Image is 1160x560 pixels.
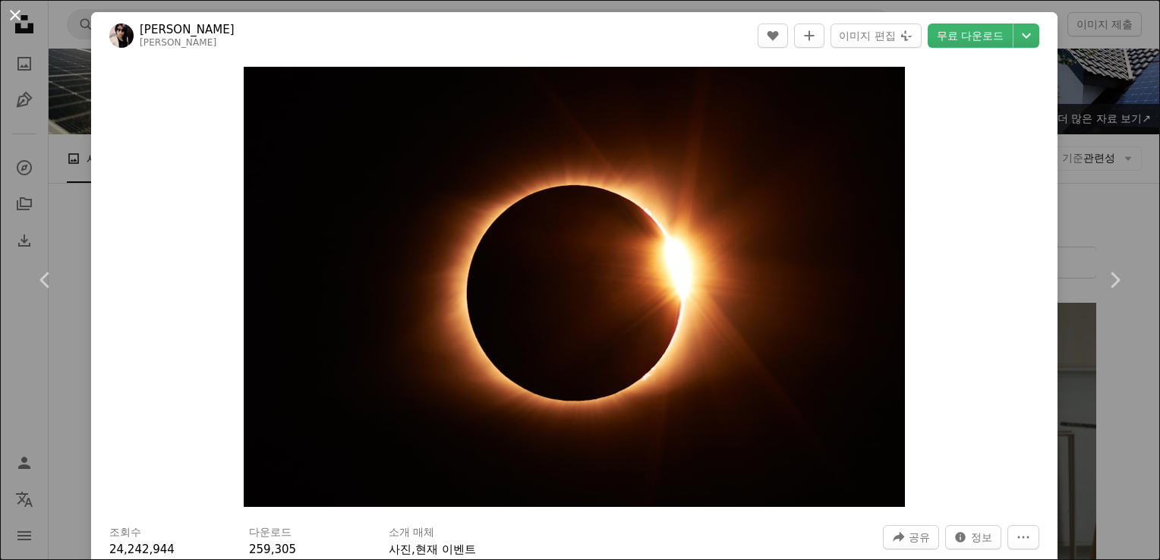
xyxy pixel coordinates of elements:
[389,525,434,540] h3: 소개 매체
[244,67,905,507] img: 월식
[249,543,296,556] span: 259,305
[389,543,411,556] a: 사진
[109,24,134,48] img: Jongsun Lee의 프로필로 이동
[244,67,905,507] button: 이 이미지 확대
[794,24,824,48] button: 컬렉션에 추가
[140,37,216,48] a: [PERSON_NAME]
[1007,525,1039,549] button: 더 많은 작업
[1013,24,1039,48] button: 다운로드 크기 선택
[971,526,992,549] span: 정보
[909,526,930,549] span: 공유
[928,24,1013,48] a: 무료 다운로드
[945,525,1001,549] button: 이 이미지 관련 통계
[140,22,235,37] a: [PERSON_NAME]
[249,525,292,540] h3: 다운로드
[415,543,476,556] a: 현재 이벤트
[883,525,939,549] button: 이 이미지 공유
[109,525,141,540] h3: 조회수
[109,543,175,556] span: 24,242,944
[831,24,921,48] button: 이미지 편집
[411,543,415,556] span: ,
[758,24,788,48] button: 좋아요
[1069,207,1160,353] a: 다음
